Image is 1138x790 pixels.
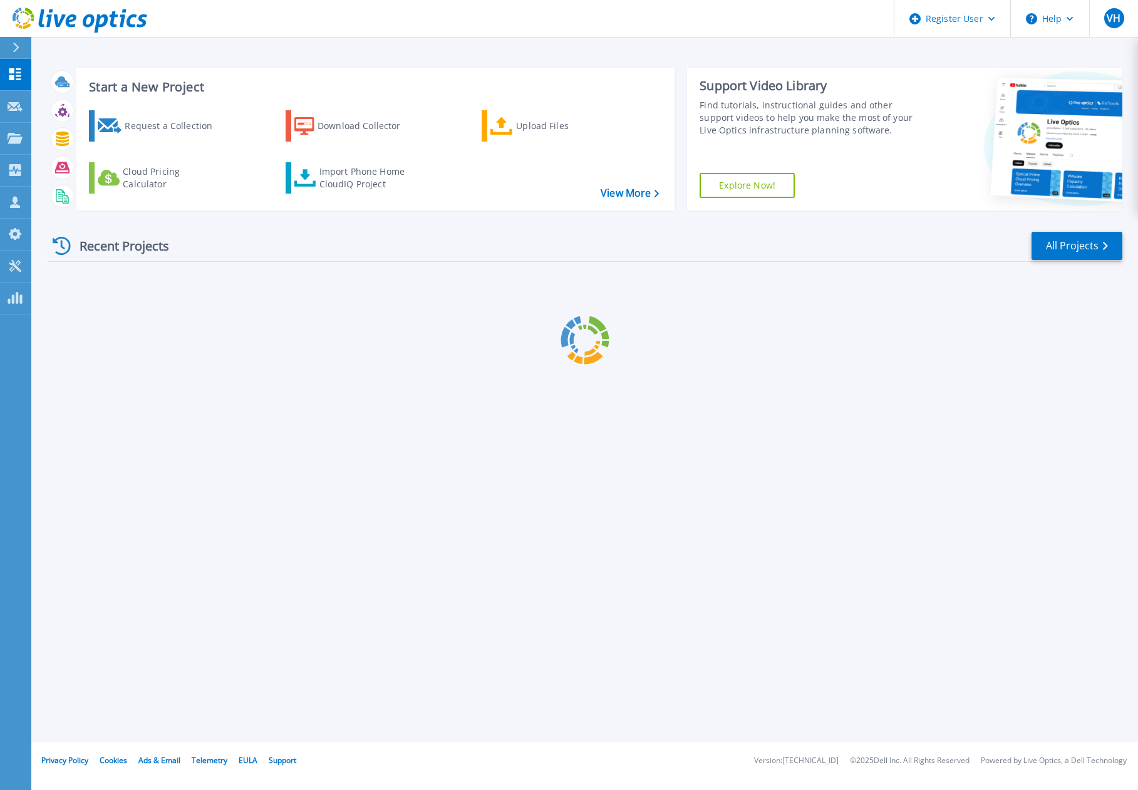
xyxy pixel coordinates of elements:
[482,110,621,142] a: Upload Files
[700,99,921,137] div: Find tutorials, instructional guides and other support videos to help you make the most of your L...
[192,755,227,766] a: Telemetry
[89,110,229,142] a: Request a Collection
[239,755,257,766] a: EULA
[89,80,658,94] h3: Start a New Project
[601,187,659,199] a: View More
[318,113,418,138] div: Download Collector
[516,113,616,138] div: Upload Files
[700,78,921,94] div: Support Video Library
[850,757,970,765] li: © 2025 Dell Inc. All Rights Reserved
[100,755,127,766] a: Cookies
[125,113,225,138] div: Request a Collection
[700,173,795,198] a: Explore Now!
[123,165,223,190] div: Cloud Pricing Calculator
[41,755,88,766] a: Privacy Policy
[138,755,180,766] a: Ads & Email
[269,755,296,766] a: Support
[981,757,1127,765] li: Powered by Live Optics, a Dell Technology
[48,231,186,261] div: Recent Projects
[89,162,229,194] a: Cloud Pricing Calculator
[1032,232,1122,260] a: All Projects
[1107,13,1120,23] span: VH
[286,110,425,142] a: Download Collector
[754,757,839,765] li: Version: [TECHNICAL_ID]
[319,165,417,190] div: Import Phone Home CloudIQ Project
